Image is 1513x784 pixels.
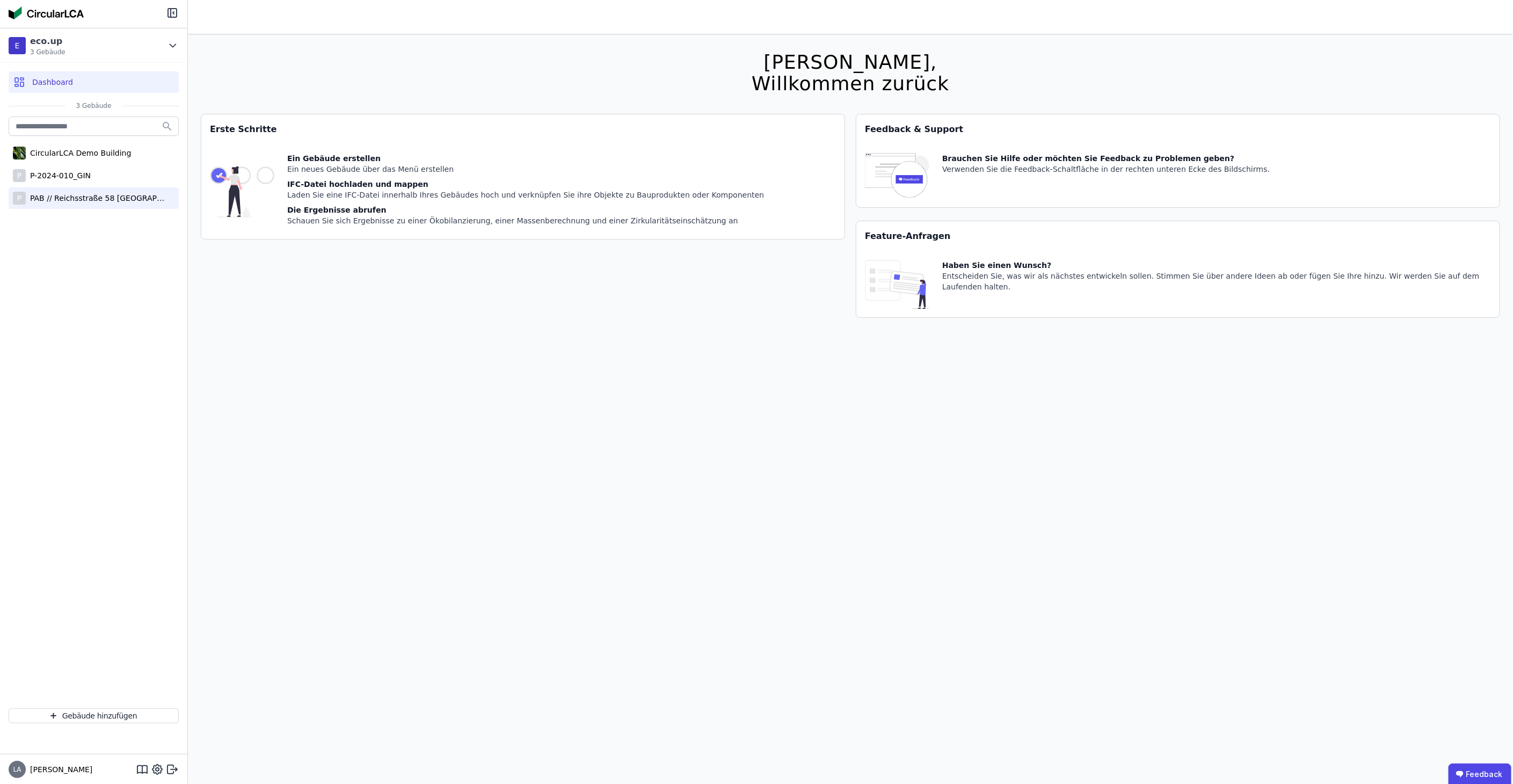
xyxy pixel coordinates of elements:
div: PAB // Reichsstraße 58 [GEOGRAPHIC_DATA] [26,193,165,204]
div: P [13,169,26,182]
span: [PERSON_NAME] [26,764,92,775]
img: feedback-icon-HCTs5lye.svg [865,153,929,199]
div: Feature-Anfragen [856,221,1500,251]
div: P-2024-010_GIN [26,170,91,181]
div: Brauchen Sie Hilfe oder möchten Sie Feedback zu Problemen geben? [942,153,1270,164]
div: CircularLCA Demo Building [26,148,131,158]
div: Laden Sie eine IFC-Datei innerhalb Ihres Gebäudes hoch und verknüpfen Sie ihre Objekte zu Bauprod... [287,190,764,200]
span: LA [13,766,21,773]
div: Die Ergebnisse abrufen [287,205,764,215]
div: Ein neues Gebäude über das Menü erstellen [287,164,764,175]
div: Erste Schritte [201,114,845,144]
img: getting_started_tile-DrF_GRSv.svg [210,153,274,230]
button: Gebäude hinzufügen [9,708,179,723]
div: [PERSON_NAME], [752,52,949,73]
img: feature_request_tile-UiXE1qGU.svg [865,260,929,309]
div: Entscheiden Sie, was wir als nächstes entwickeln sollen. Stimmen Sie über andere Ideen ab oder fü... [942,271,1491,292]
img: Concular [9,6,84,19]
div: Verwenden Sie die Feedback-Schaltfläche in der rechten unteren Ecke des Bildschirms. [942,164,1270,175]
div: Willkommen zurück [752,73,949,95]
span: 3 Gebäude [66,101,122,110]
span: Dashboard [32,77,73,88]
div: E [9,37,26,54]
div: IFC-Datei hochladen und mappen [287,179,764,190]
div: Ein Gebäude erstellen [287,153,764,164]
div: Haben Sie einen Wunsch? [942,260,1491,271]
div: Feedback & Support [856,114,1500,144]
div: eco.up [30,35,66,48]
div: Schauen Sie sich Ergebnisse zu einer Ökobilanzierung, einer Massenberechnung und einer Zirkularit... [287,215,764,226]
div: P [13,192,26,205]
span: 3 Gebäude [30,48,66,56]
img: CircularLCA Demo Building [13,144,26,162]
